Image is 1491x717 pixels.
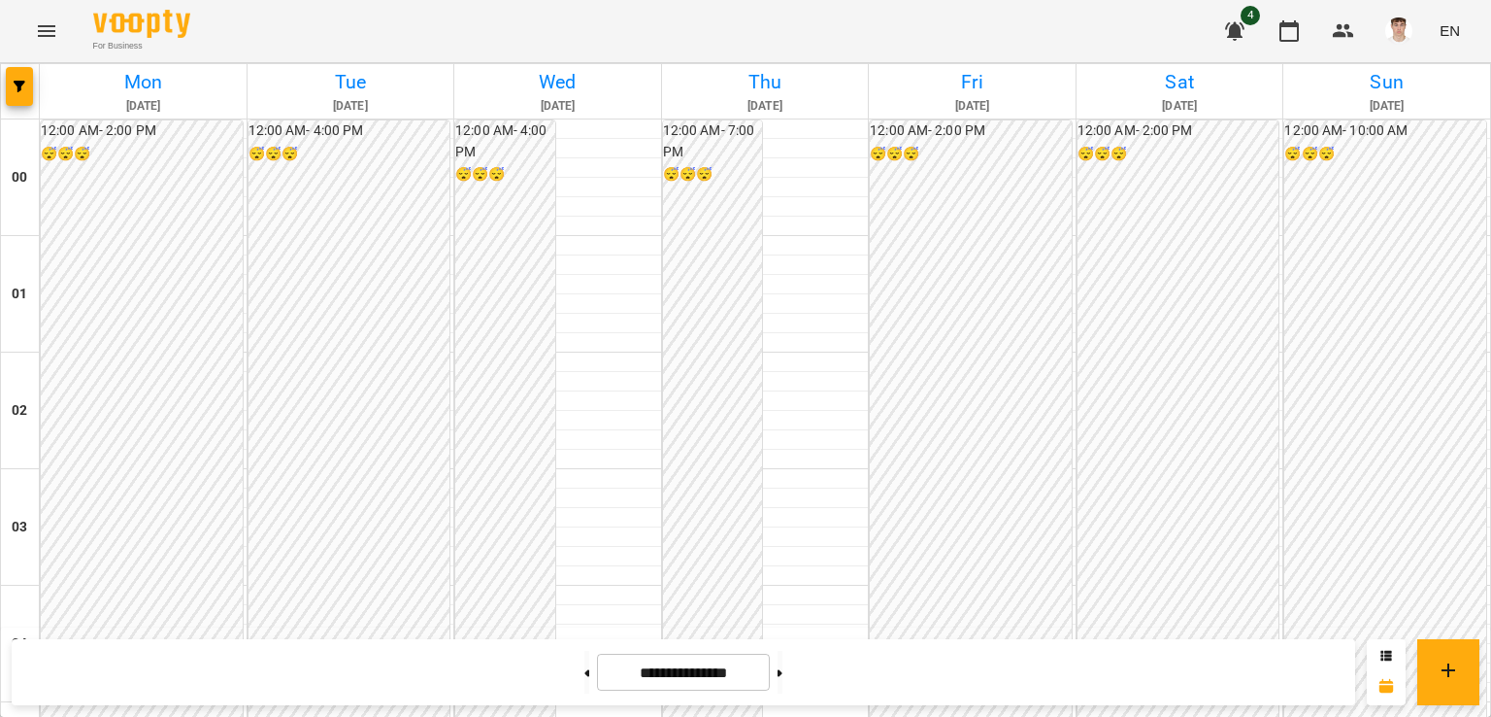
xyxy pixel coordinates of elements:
[663,164,763,186] h6: 😴😴😴
[1077,144,1279,165] h6: 😴😴😴
[872,97,1073,116] h6: [DATE]
[1440,20,1460,41] span: EN
[1284,144,1486,165] h6: 😴😴😴
[23,8,70,54] button: Menu
[457,97,658,116] h6: [DATE]
[12,517,27,538] h6: 03
[250,97,451,116] h6: [DATE]
[93,10,190,38] img: Voopty Logo
[43,67,244,97] h6: Mon
[872,67,1073,97] h6: Fri
[248,120,450,142] h6: 12:00 AM - 4:00 PM
[41,120,243,142] h6: 12:00 AM - 2:00 PM
[43,97,244,116] h6: [DATE]
[12,284,27,305] h6: 01
[248,144,450,165] h6: 😴😴😴
[457,67,658,97] h6: Wed
[665,67,866,97] h6: Thu
[665,97,866,116] h6: [DATE]
[1286,97,1487,116] h6: [DATE]
[12,400,27,422] h6: 02
[1079,67,1280,97] h6: Sat
[455,164,555,186] h6: 😴😴😴
[1077,120,1279,142] h6: 12:00 AM - 2:00 PM
[41,144,243,165] h6: 😴😴😴
[1284,120,1486,142] h6: 12:00 AM - 10:00 AM
[870,144,1072,165] h6: 😴😴😴
[663,120,763,162] h6: 12:00 AM - 7:00 PM
[250,67,451,97] h6: Tue
[870,120,1072,142] h6: 12:00 AM - 2:00 PM
[93,40,190,52] span: For Business
[12,167,27,188] h6: 00
[1241,6,1260,25] span: 4
[1079,97,1280,116] h6: [DATE]
[1385,17,1412,45] img: 8fe045a9c59afd95b04cf3756caf59e6.jpg
[1286,67,1487,97] h6: Sun
[455,120,555,162] h6: 12:00 AM - 4:00 PM
[1432,13,1468,49] button: EN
